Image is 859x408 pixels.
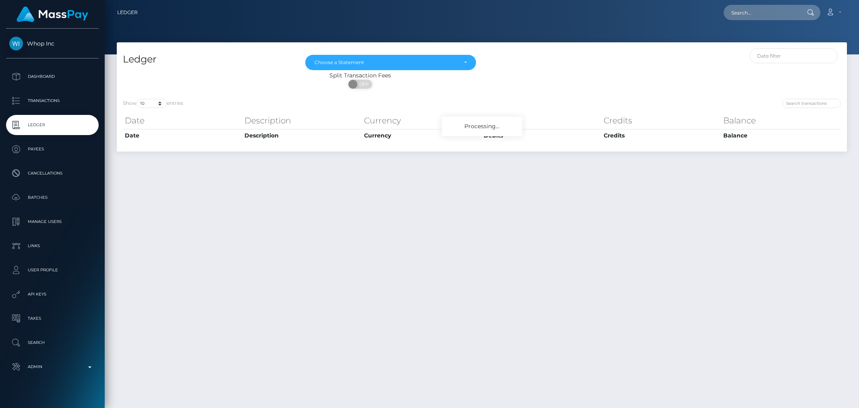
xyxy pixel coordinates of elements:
[6,163,99,183] a: Cancellations
[9,71,95,83] p: Dashboard
[9,264,95,276] p: User Profile
[6,212,99,232] a: Manage Users
[749,48,838,63] input: Date filter
[123,129,242,142] th: Date
[137,99,167,108] select: Showentries
[6,260,99,280] a: User Profile
[6,67,99,87] a: Dashboard
[482,129,601,142] th: Debits
[9,143,95,155] p: Payees
[315,59,457,66] div: Choose a Statement
[353,80,373,89] span: OFF
[6,333,99,353] a: Search
[6,187,99,208] a: Batches
[123,112,242,129] th: Date
[9,216,95,228] p: Manage Users
[482,112,601,129] th: Debits
[6,139,99,159] a: Payees
[6,91,99,111] a: Transactions
[117,71,604,80] div: Split Transaction Fees
[123,52,293,67] h4: Ledger
[6,308,99,329] a: Taxes
[305,55,476,70] button: Choose a Statement
[721,112,841,129] th: Balance
[721,129,841,142] th: Balance
[9,119,95,131] p: Ledger
[9,95,95,107] p: Transactions
[117,4,138,21] a: Ledger
[362,112,482,129] th: Currency
[602,112,721,129] th: Credits
[6,357,99,377] a: Admin
[9,312,95,325] p: Taxes
[17,6,88,22] img: MassPay Logo
[9,240,95,252] p: Links
[242,129,362,142] th: Description
[6,284,99,304] a: API Keys
[9,167,95,179] p: Cancellations
[9,192,95,204] p: Batches
[602,129,721,142] th: Credits
[442,117,522,136] div: Processing...
[6,236,99,256] a: Links
[9,361,95,373] p: Admin
[782,99,841,108] input: Search transactions
[362,129,482,142] th: Currency
[724,5,799,20] input: Search...
[123,99,183,108] label: Show entries
[9,288,95,300] p: API Keys
[242,112,362,129] th: Description
[6,40,99,47] span: Whop Inc
[9,337,95,349] p: Search
[6,115,99,135] a: Ledger
[9,37,23,50] img: Whop Inc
